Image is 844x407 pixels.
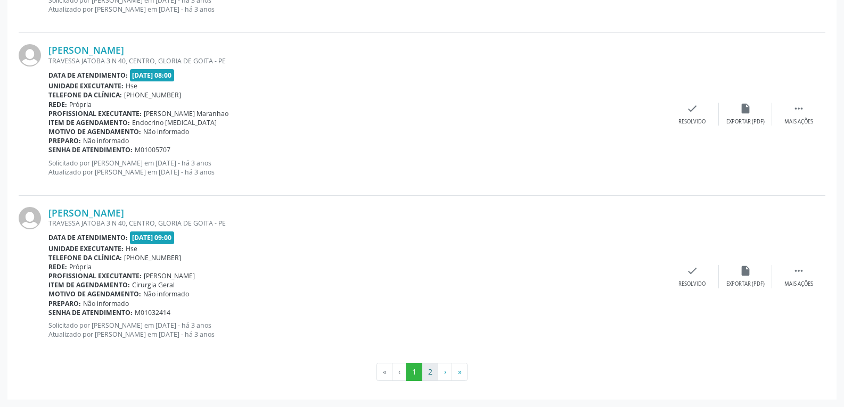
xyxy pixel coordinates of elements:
b: Profissional executante: [48,271,142,280]
i:  [793,265,805,277]
img: img [19,207,41,229]
div: Resolvido [678,280,706,288]
span: [PERSON_NAME] [144,271,195,280]
span: Não informado [83,299,129,308]
i: check [686,265,698,277]
span: Endocrino [MEDICAL_DATA] [132,118,217,127]
span: [PERSON_NAME] Maranhao [144,109,228,118]
img: img [19,44,41,67]
b: Telefone da clínica: [48,253,122,262]
span: [PHONE_NUMBER] [124,90,181,99]
span: Não informado [143,289,189,298]
b: Profissional executante: [48,109,142,118]
span: Cirurgia Geral [132,280,175,289]
b: Data de atendimento: [48,71,128,80]
i: insert_drive_file [740,103,751,114]
b: Preparo: [48,299,81,308]
div: Exportar (PDF) [726,280,765,288]
a: [PERSON_NAME] [48,207,124,219]
span: Própria [69,100,92,109]
span: [PHONE_NUMBER] [124,253,181,262]
a: [PERSON_NAME] [48,44,124,56]
button: Go to page 2 [422,363,438,381]
div: Resolvido [678,118,706,126]
ul: Pagination [19,363,825,381]
span: [DATE] 08:00 [130,69,175,81]
b: Motivo de agendamento: [48,289,141,298]
span: Própria [69,262,92,271]
b: Senha de atendimento: [48,145,133,154]
b: Rede: [48,100,67,109]
p: Solicitado por [PERSON_NAME] em [DATE] - há 3 anos Atualizado por [PERSON_NAME] em [DATE] - há 3 ... [48,159,666,177]
span: Hse [126,244,137,253]
b: Rede: [48,262,67,271]
i:  [793,103,805,114]
span: Não informado [143,127,189,136]
b: Telefone da clínica: [48,90,122,99]
b: Preparo: [48,136,81,145]
button: Go to last page [452,363,468,381]
b: Unidade executante: [48,244,124,253]
span: [DATE] 09:00 [130,231,175,244]
i: insert_drive_file [740,265,751,277]
span: Hse [126,81,137,90]
div: Mais ações [784,280,813,288]
b: Senha de atendimento: [48,308,133,317]
div: Mais ações [784,118,813,126]
div: TRAVESSA JATOBA 3 N 40, CENTRO, GLORIA DE GOITA - PE [48,56,666,65]
i: check [686,103,698,114]
button: Go to next page [438,363,452,381]
div: TRAVESSA JATOBA 3 N 40, CENTRO, GLORIA DE GOITA - PE [48,219,666,228]
b: Item de agendamento: [48,280,130,289]
b: Data de atendimento: [48,233,128,242]
b: Motivo de agendamento: [48,127,141,136]
b: Unidade executante: [48,81,124,90]
span: Não informado [83,136,129,145]
span: M01005707 [135,145,170,154]
div: Exportar (PDF) [726,118,765,126]
button: Go to page 1 [406,363,422,381]
b: Item de agendamento: [48,118,130,127]
p: Solicitado por [PERSON_NAME] em [DATE] - há 3 anos Atualizado por [PERSON_NAME] em [DATE] - há 3 ... [48,321,666,339]
span: M01032414 [135,308,170,317]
